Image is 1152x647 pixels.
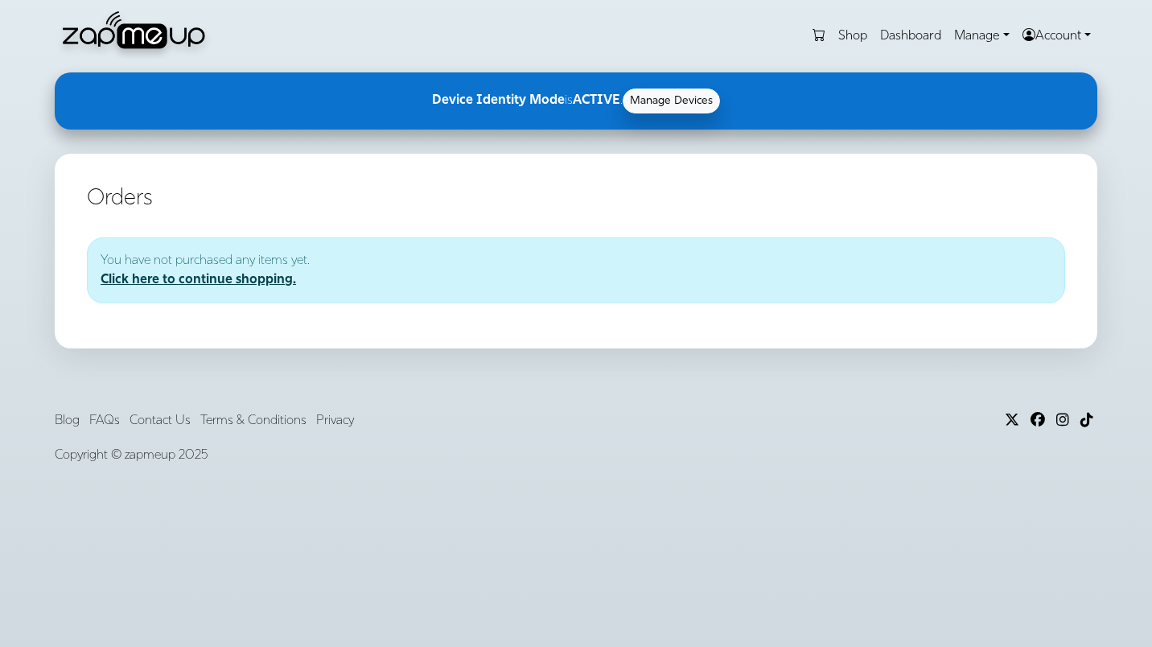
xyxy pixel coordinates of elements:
a: Privacy [316,414,354,427]
strong: Device Identity Mode [432,95,565,108]
img: zapmeup [55,10,216,62]
a: Shop [832,20,874,52]
a: Manage Devices [623,89,720,113]
a: Click here to continue shopping. [101,274,296,286]
a: Manage [948,20,1016,52]
a: FAQs [89,414,120,427]
a: Dashboard [874,20,948,52]
a: Contact Us [130,414,191,427]
div: is . [55,72,1097,130]
a: Account [1016,20,1097,52]
div: You have not purchased any items yet. [87,237,1065,303]
h3: Orders [87,186,1065,213]
a: Terms & Conditions [200,414,307,427]
a: Blog [55,414,80,427]
strong: ACTIVE [573,95,620,108]
a: Copyright © zapmeup 2025 [55,449,208,462]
